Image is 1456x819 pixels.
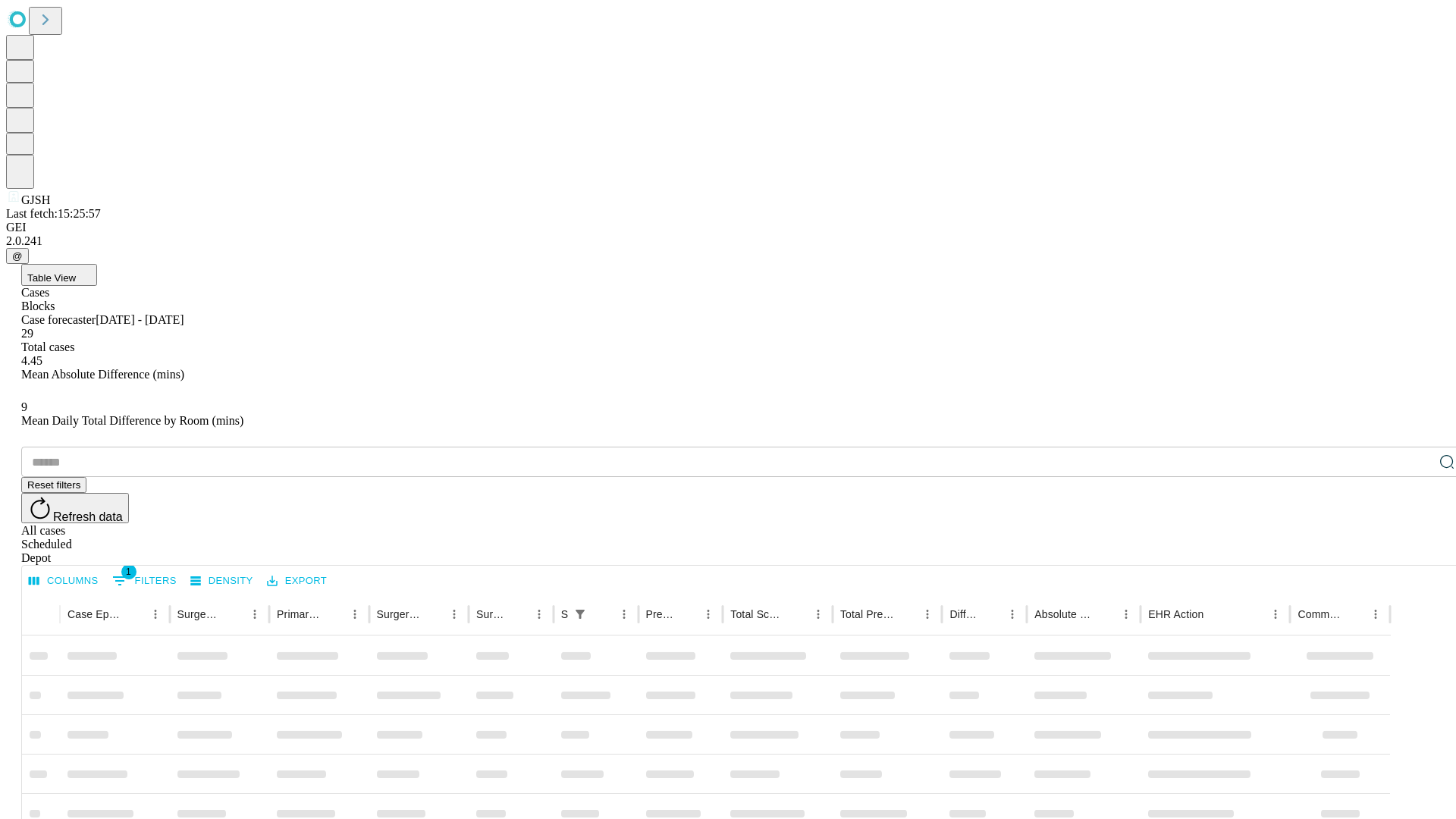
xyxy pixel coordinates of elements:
span: @ [12,250,23,262]
div: Total Predicted Duration [840,608,895,620]
button: Sort [507,604,529,625]
button: Density [187,570,257,593]
button: Sort [323,604,344,625]
div: EHR Action [1148,608,1203,620]
div: Total Scheduled Duration [730,608,785,620]
button: Menu [698,604,719,625]
button: Show filters [108,569,180,593]
div: GEI [6,221,1450,234]
button: Menu [613,604,635,625]
button: Reset filters [21,477,86,493]
button: Export [263,570,331,593]
button: Menu [145,604,166,625]
button: Menu [344,604,366,625]
span: Case forecaster [21,313,96,326]
div: Surgery Name [377,608,421,620]
div: 2.0.241 [6,234,1450,248]
span: Reset filters [27,479,80,491]
button: Menu [808,604,829,625]
span: 29 [21,327,33,340]
span: Refresh data [53,510,123,523]
button: Sort [1094,604,1116,625]
div: Surgeon Name [177,608,221,620]
span: GJSH [21,193,50,206]
button: Sort [676,604,698,625]
span: Total cases [21,340,74,353]
button: Menu [917,604,938,625]
div: Absolute Difference [1034,608,1093,620]
span: [DATE] - [DATE] [96,313,184,326]
button: Show filters [570,604,591,625]
button: Menu [1116,604,1137,625]
div: Primary Service [277,608,321,620]
span: Mean Daily Total Difference by Room (mins) [21,414,243,427]
button: Menu [1265,604,1286,625]
button: Sort [981,604,1002,625]
button: Menu [1002,604,1023,625]
div: Comments [1298,608,1341,620]
button: Sort [786,604,808,625]
button: Sort [422,604,444,625]
button: Refresh data [21,493,129,523]
div: Case Epic Id [67,608,122,620]
button: Sort [896,604,917,625]
span: Table View [27,272,76,284]
span: Last fetch: 15:25:57 [6,207,101,220]
div: Surgery Date [476,608,506,620]
div: Scheduled In Room Duration [561,608,568,620]
button: Menu [244,604,265,625]
button: Sort [592,604,613,625]
button: Sort [223,604,244,625]
span: 4.45 [21,354,42,367]
button: Sort [124,604,145,625]
button: Table View [21,264,97,286]
button: Sort [1205,604,1226,625]
div: Predicted In Room Duration [646,608,676,620]
span: 9 [21,400,27,413]
button: Select columns [25,570,102,593]
button: Sort [1344,604,1365,625]
button: @ [6,248,29,264]
button: Menu [444,604,465,625]
span: Mean Absolute Difference (mins) [21,368,184,381]
div: Difference [949,608,979,620]
div: 1 active filter [570,604,591,625]
button: Menu [529,604,550,625]
span: 1 [121,564,136,579]
button: Menu [1365,604,1386,625]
